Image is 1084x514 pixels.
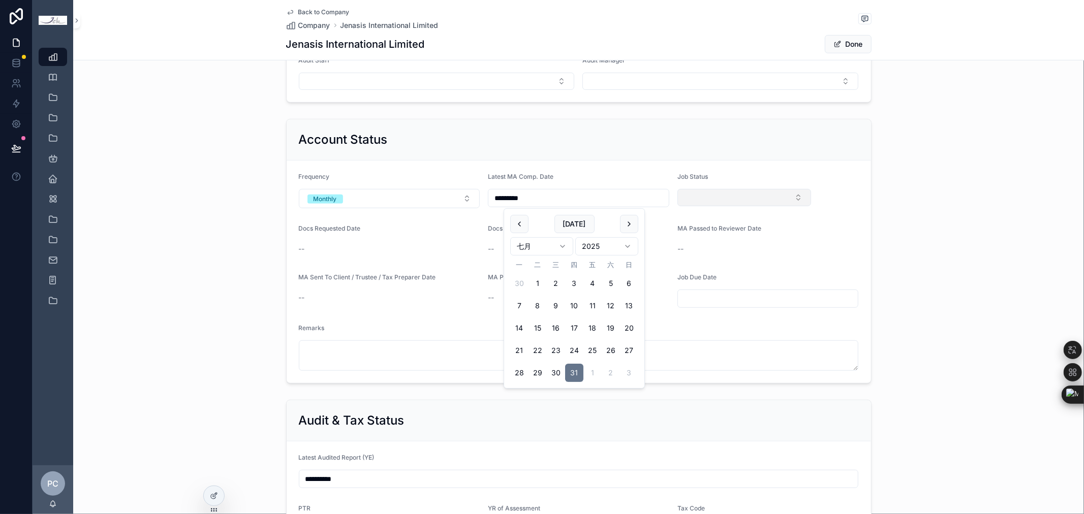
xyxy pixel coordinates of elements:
[565,341,583,360] button: 2025年7月24日 星期四
[47,477,58,490] span: PC
[286,8,350,16] a: Back to Company
[299,273,436,281] span: MA Sent To Client / Trustee / Tax Preparer Date
[510,260,529,270] th: 星期一
[565,274,583,293] button: 2025年7月3日 星期四
[298,8,350,16] span: Back to Company
[529,341,547,360] button: 2025年7月22日 星期二
[299,189,480,208] button: Select Button
[529,319,547,337] button: 2025年7月15日 星期二
[510,364,529,382] button: 2025年7月28日 星期一
[602,260,620,270] th: 星期六
[299,412,405,429] h2: Audit & Tax Status
[565,319,583,337] button: 2025年7月17日 星期四
[488,293,494,303] span: --
[547,319,565,337] button: 2025年7月16日 星期三
[529,297,547,315] button: 2025年7月8日 星期二
[583,364,602,382] button: 2025年8月1日 星期五
[583,341,602,360] button: 2025年7月25日 星期五
[620,297,638,315] button: 2025年7月13日 星期日
[510,341,529,360] button: 2025年7月21日 星期一
[547,364,565,382] button: 2025年7月30日 星期三
[677,173,708,180] span: Job Status
[488,173,553,180] span: Latest MA Comp. Date
[529,364,547,382] button: 2025年7月29日 星期二
[677,273,717,281] span: Job Due Date
[620,341,638,360] button: 2025年7月27日 星期日
[547,274,565,293] button: 2025年7月2日 星期三
[583,319,602,337] button: 2025年7月18日 星期五
[340,20,439,30] a: Jenasis International Limited
[39,16,67,25] img: App logo
[677,189,812,206] button: Select Button
[583,297,602,315] button: 2025年7月11日 星期五
[677,504,705,512] span: Tax Code
[488,224,546,232] span: Docs Received Date
[488,273,554,281] span: MA Pass To Audit Date
[602,319,620,337] button: 2025年7月19日 星期六
[565,260,583,270] th: 星期四
[510,319,529,337] button: 2025年7月14日 星期一
[529,260,547,270] th: 星期二
[582,73,858,90] button: Select Button
[620,364,638,382] button: 2025年8月3日 星期日
[583,274,602,293] button: 2025年7月4日 星期五
[286,20,330,30] a: Company
[488,244,494,254] span: --
[677,244,684,254] span: --
[677,224,761,232] span: MA Passed to Reviewer Date
[299,293,305,303] span: --
[547,341,565,360] button: 2025年7月23日 星期三
[547,297,565,315] button: 2025年7月9日 星期三
[547,260,565,270] th: 星期三
[299,454,375,461] span: Latest Audited Report (YE)
[620,319,638,337] button: 2025年7月20日 星期日
[314,195,337,204] div: Monthly
[565,364,583,382] button: 2025年7月31日 星期四, selected
[620,260,638,270] th: 星期日
[286,37,425,51] h1: Jenasis International Limited
[554,215,595,233] button: [DATE]
[299,173,330,180] span: Frequency
[510,297,529,315] button: 2025年7月7日 星期一
[620,274,638,293] button: 2025年7月6日 星期日
[602,364,620,382] button: 2025年8月2日 星期六
[510,274,529,293] button: 2025年6月30日 星期一
[488,504,540,512] span: YR of Assessment
[299,324,325,332] span: Remarks
[33,41,73,323] div: scrollable content
[299,73,575,90] button: Select Button
[565,297,583,315] button: 2025年7月10日 星期四
[299,224,361,232] span: Docs Requested Date
[602,341,620,360] button: 2025年7月26日 星期六
[510,260,638,382] table: 七月 2025
[602,274,620,293] button: 2025年7月5日 星期六
[298,20,330,30] span: Company
[299,504,311,512] span: PTR
[299,244,305,254] span: --
[529,274,547,293] button: 2025年7月1日 星期二
[299,132,388,148] h2: Account Status
[602,297,620,315] button: 2025年7月12日 星期六
[583,260,602,270] th: 星期五
[825,35,872,53] button: Done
